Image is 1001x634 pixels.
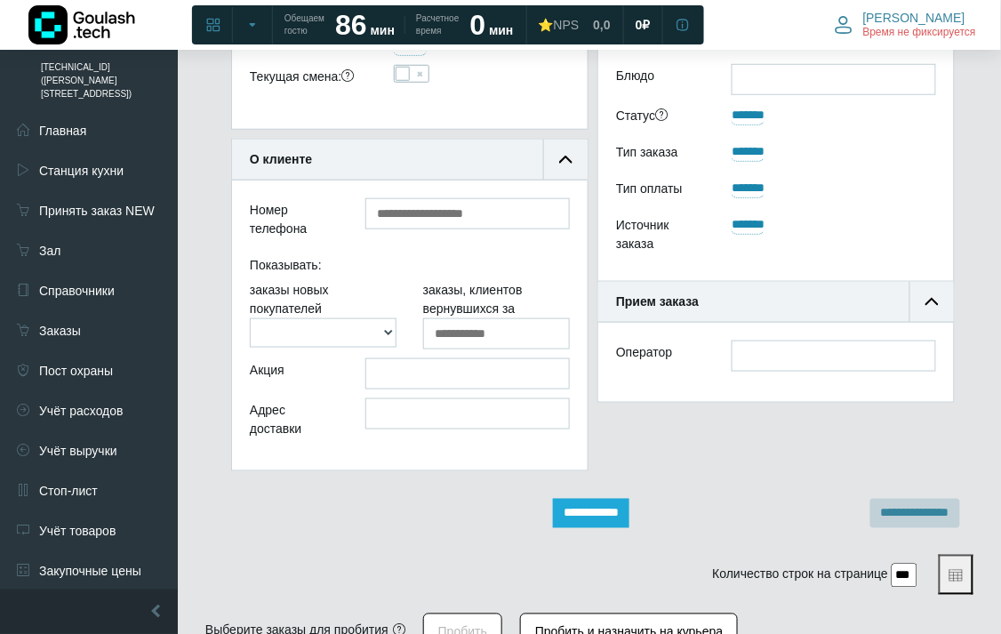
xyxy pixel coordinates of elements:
div: ⭐ [539,17,580,33]
span: Обещаем гостю [284,12,324,37]
strong: 0 [470,9,486,41]
a: 0 ₽ [625,9,661,41]
div: Текущая смена: [236,65,380,92]
a: Обещаем гостю 86 мин Расчетное время 0 мин [274,9,525,41]
span: 0,0 [593,17,610,33]
a: ⭐NPS 0,0 [528,9,621,41]
span: Время не фиксируется [863,26,976,40]
label: Блюдо [603,64,718,95]
div: Тип оплаты [603,177,718,205]
div: Номер телефона [236,198,352,245]
b: О клиенте [250,152,312,166]
div: заказы, клиентов вернувшихся за [410,281,583,349]
span: NPS [554,18,580,32]
div: Адрес доставки [236,398,352,445]
label: Количество строк на странице [713,566,889,584]
b: Прием заказа [616,294,699,309]
label: Оператор [616,343,672,362]
span: Расчетное время [416,12,459,37]
span: [PERSON_NAME] [863,10,965,26]
div: Акция [236,358,352,389]
div: Источник заказа [603,213,718,260]
div: Показывать: [236,253,583,281]
button: [PERSON_NAME] Время не фиксируется [824,6,987,44]
span: ₽ [643,17,651,33]
strong: 86 [335,9,367,41]
div: Статус [603,104,718,132]
img: collapse [925,295,939,309]
span: 0 [636,17,643,33]
span: мин [371,23,395,37]
img: collapse [559,153,573,166]
img: Логотип компании Goulash.tech [28,5,135,44]
div: Тип заказа [603,140,718,168]
span: мин [489,23,513,37]
div: заказы новых покупателей [236,281,410,349]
